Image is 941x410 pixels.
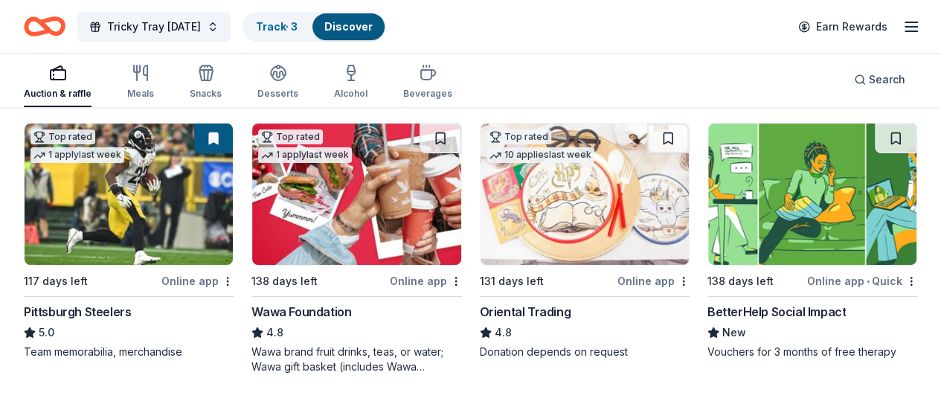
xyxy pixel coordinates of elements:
div: Auction & raffle [24,88,91,100]
div: Meals [127,88,154,100]
div: 138 days left [251,272,318,290]
img: Image for Wawa Foundation [252,124,460,265]
div: Pittsburgh Steelers [24,303,131,321]
a: Image for Wawa FoundationTop rated1 applylast week138 days leftOnline appWawa Foundation4.8Wawa b... [251,123,461,374]
div: Snacks [190,88,222,100]
button: Snacks [190,58,222,107]
button: Tricky Tray [DATE] [77,12,231,42]
span: • [867,275,870,287]
div: 1 apply last week [258,147,352,163]
div: Top rated [30,129,95,144]
div: Beverages [403,88,452,100]
a: Image for BetterHelp Social Impact138 days leftOnline app•QuickBetterHelp Social ImpactNewVoucher... [707,123,917,359]
a: Earn Rewards [789,13,896,40]
div: Online app [617,272,690,290]
div: Wawa Foundation [251,303,351,321]
a: Track· 3 [256,20,298,33]
div: Vouchers for 3 months of free therapy [707,345,917,359]
div: 138 days left [707,272,774,290]
img: Image for Pittsburgh Steelers [25,124,233,265]
button: Auction & raffle [24,58,91,107]
span: Search [869,71,905,89]
span: 5.0 [39,324,54,342]
div: 117 days left [24,272,88,290]
img: Image for BetterHelp Social Impact [708,124,916,265]
a: Image for Pittsburgh SteelersTop rated1 applylast week117 days leftOnline appPittsburgh Steelers5... [24,123,234,359]
div: Alcohol [334,88,367,100]
div: 10 applies last week [486,147,594,163]
div: Online app [161,272,234,290]
a: Home [24,9,65,44]
img: Image for Oriental Trading [481,124,689,265]
div: 1 apply last week [30,147,124,163]
a: Image for Oriental TradingTop rated10 applieslast week131 days leftOnline appOriental Trading4.8D... [480,123,690,359]
div: Oriental Trading [480,303,571,321]
div: Top rated [486,129,551,144]
div: Team memorabilia, merchandise [24,345,234,359]
div: BetterHelp Social Impact [707,303,846,321]
div: Online app Quick [807,272,917,290]
button: Alcohol [334,58,367,107]
div: Online app [390,272,462,290]
button: Meals [127,58,154,107]
span: New [722,324,746,342]
button: Search [842,65,917,95]
div: 131 days left [480,272,544,290]
button: Track· 3Discover [243,12,386,42]
span: 4.8 [495,324,512,342]
button: Beverages [403,58,452,107]
div: Donation depends on request [480,345,690,359]
div: Top rated [258,129,323,144]
span: 4.8 [266,324,283,342]
span: Tricky Tray [DATE] [107,18,201,36]
button: Desserts [257,58,298,107]
div: Desserts [257,88,298,100]
a: Discover [324,20,373,33]
div: Wawa brand fruit drinks, teas, or water; Wawa gift basket (includes Wawa products and coupons) [251,345,461,374]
